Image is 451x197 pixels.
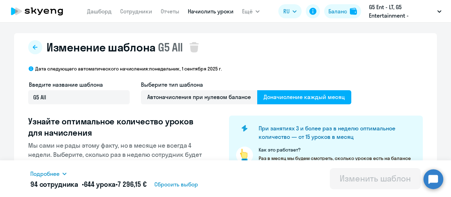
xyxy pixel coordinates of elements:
[259,147,416,153] p: Как это работает?
[369,3,434,20] p: G5 Ent - LT, G5 Entertainment - [GEOGRAPHIC_DATA] / G5 Holdings LTD
[278,4,302,18] button: RU
[84,180,116,189] span: 644 урока
[340,173,411,184] div: Изменить шаблон
[330,168,421,189] button: Изменить шаблон
[141,90,257,104] span: Автоначисления при нулевом балансе
[259,155,416,187] p: Раз в месяц мы будем смотреть, сколько уроков есть на балансе сотрудника, и доначислим нужное кол...
[141,80,351,89] h4: Выберите тип шаблона
[324,4,361,18] button: Балансbalance
[154,180,198,189] span: Сбросить выбор
[28,141,206,178] p: Мы сами не рады этому факту, но в месяце не всегда 4 недели. Выберите, сколько раз в неделю сотру...
[350,8,357,15] img: balance
[47,40,156,54] span: Изменение шаблона
[29,81,103,88] span: Введите название шаблона
[242,4,260,18] button: Ещё
[118,180,147,189] span: 7 296,15 €
[328,7,347,16] div: Баланс
[87,8,112,15] a: Дашборд
[158,40,183,54] span: G5 All
[188,8,234,15] a: Начислить уроки
[161,8,179,15] a: Отчеты
[259,124,411,141] h4: При занятиях 3 и более раз в неделю оптимальное количество — от 15 уроков в месяц
[242,7,253,16] span: Ещё
[28,116,206,138] h3: Узнайте оптимальное количество уроков для начисления
[236,147,253,164] img: pointer-circle
[257,90,351,104] span: Доначисление каждый месяц
[30,179,147,189] h5: 94 сотрудника • •
[120,8,152,15] a: Сотрудники
[35,66,222,72] p: Дата следующего автоматического начисления: понедельник, 1 сентября 2025 г.
[28,90,130,104] input: Без названия
[365,3,445,20] button: G5 Ent - LT, G5 Entertainment - [GEOGRAPHIC_DATA] / G5 Holdings LTD
[283,7,290,16] span: RU
[30,170,60,178] span: Подробнее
